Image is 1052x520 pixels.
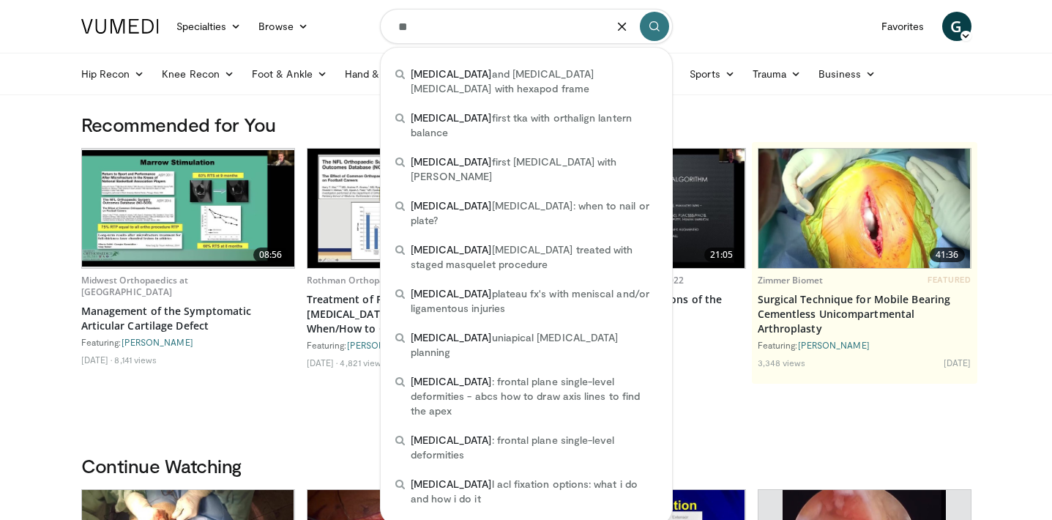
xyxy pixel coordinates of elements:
[411,434,492,446] span: [MEDICAL_DATA]
[336,59,430,89] a: Hand & Wrist
[758,274,824,286] a: Zimmer Biomet
[250,12,317,41] a: Browse
[81,354,113,365] li: [DATE]
[82,149,294,268] a: 08:56
[307,357,338,368] li: [DATE]
[411,243,492,256] span: [MEDICAL_DATA]
[411,111,657,140] span: first tka with orthalign lantern balance
[411,374,657,418] span: : frontal plane single-level deformities - abcs how to draw axis lines to find the apex
[81,336,295,348] div: Featuring:
[168,12,250,41] a: Specialties
[758,357,806,368] li: 3,348 views
[411,67,492,80] span: [MEDICAL_DATA]
[380,9,673,44] input: Search topics, interventions
[81,454,971,478] h3: Continue Watching
[411,242,657,272] span: [MEDICAL_DATA] treated with staged masquelet procedure
[307,149,520,268] a: 25:53
[411,330,657,360] span: uniapical [MEDICAL_DATA] planning
[411,375,492,387] span: [MEDICAL_DATA]
[873,12,933,41] a: Favorites
[758,149,971,268] img: 827ba7c0-d001-4ae6-9e1c-6d4d4016a445.620x360_q85_upscale.jpg
[411,67,657,96] span: and [MEDICAL_DATA] [MEDICAL_DATA] with hexapod frame
[307,274,442,286] a: Rothman Orthopaedic Institute
[307,292,521,336] a: Treatment of Full-Thickness [MEDICAL_DATA] of the Knee in Athletes: When/How to Operate? What Are...
[758,339,971,351] div: Featuring:
[81,304,295,333] a: Management of the Symptomatic Articular Cartilage Defect
[758,149,971,268] a: 41:36
[243,59,336,89] a: Foot & Ankle
[122,337,193,347] a: [PERSON_NAME]
[411,111,492,124] span: [MEDICAL_DATA]
[944,357,971,368] li: [DATE]
[153,59,243,89] a: Knee Recon
[307,339,521,351] div: Featuring:
[347,340,419,350] a: [PERSON_NAME]
[81,274,189,298] a: Midwest Orthopaedics at [GEOGRAPHIC_DATA]
[744,59,810,89] a: Trauma
[411,198,657,228] span: [MEDICAL_DATA]: when to nail or plate?
[81,113,971,136] h3: Recommended for You
[411,433,657,462] span: : frontal plane single-level deformities
[411,477,657,506] span: l acl fixation options: what i do and how i do it
[411,286,657,316] span: plateau fx's with meniscal and/or ligamentous injuries
[72,59,154,89] a: Hip Recon
[798,340,870,350] a: [PERSON_NAME]
[411,331,492,343] span: [MEDICAL_DATA]
[928,275,971,285] span: FEATURED
[411,155,492,168] span: [MEDICAL_DATA]
[82,150,294,267] img: 65e4d27d-8aee-4fd4-8322-9f9f22fd085e.620x360_q85_upscale.jpg
[81,19,159,34] img: VuMedi Logo
[253,248,288,262] span: 08:56
[307,149,520,268] img: ab458ae3-3b7b-44f1-8043-76735947851a.620x360_q85_upscale.jpg
[411,155,657,184] span: first [MEDICAL_DATA] with [PERSON_NAME]
[411,287,492,300] span: [MEDICAL_DATA]
[930,248,965,262] span: 41:36
[942,12,971,41] a: G
[681,59,744,89] a: Sports
[411,478,492,490] span: [MEDICAL_DATA]
[114,354,157,365] li: 8,141 views
[810,59,884,89] a: Business
[704,248,739,262] span: 21:05
[758,292,971,336] a: Surgical Technique for Mobile Bearing Cementless Unicompartmental Arthroplasty
[411,199,492,212] span: [MEDICAL_DATA]
[340,357,386,368] li: 4,821 views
